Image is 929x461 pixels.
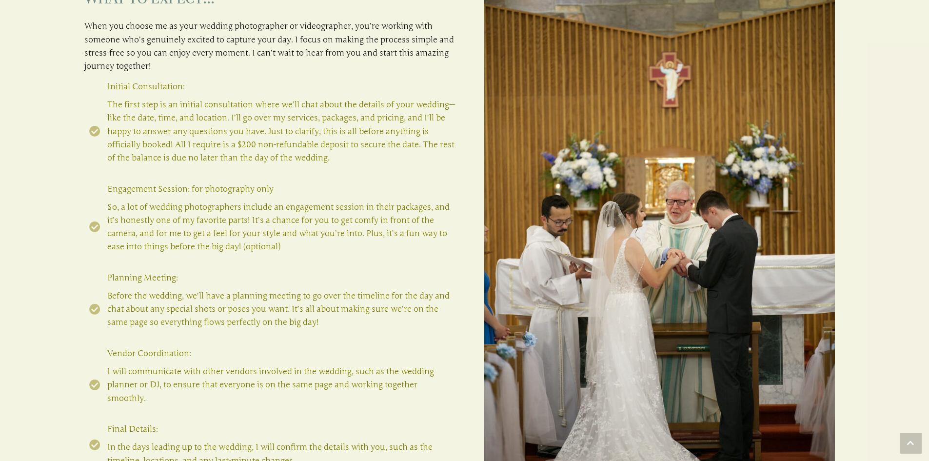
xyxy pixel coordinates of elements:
span: I will communicate with other vendors involved in the wedding, such as the wedding planner or DJ,... [107,365,455,405]
span: Before the wedding, we’ll have a planning meeting to go over the timeline for the day and chat ab... [107,289,455,329]
span: Engagement Session: for photography only [107,182,455,196]
span: Vendor Coordination: [107,347,455,360]
span: Planning Meeting: [107,271,455,284]
p: When you choose me as your wedding photographer or videographer, you’re working with someone who’... [84,20,455,73]
span: Initial Consultation: [107,80,455,93]
span: The first step is an initial consultation where we’ll chat about the details of your wedding—like... [107,98,455,164]
span: Final Details: [107,422,455,436]
span: So, a lot of wedding photographers include an engagement session in their packages, and it’s hone... [107,200,455,254]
